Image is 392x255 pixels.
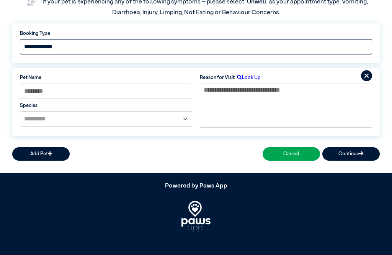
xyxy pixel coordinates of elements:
[181,201,211,232] img: PawsApp
[20,102,192,109] label: Species
[200,74,235,81] label: Reason for Visit
[235,74,261,81] label: Look Up
[322,147,380,161] button: Continue
[20,30,372,37] label: Booking Type
[12,183,380,190] h5: Powered by Paws App
[20,74,192,81] label: Pet Name
[263,147,320,161] button: Cancel
[12,147,70,161] button: Add Pet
